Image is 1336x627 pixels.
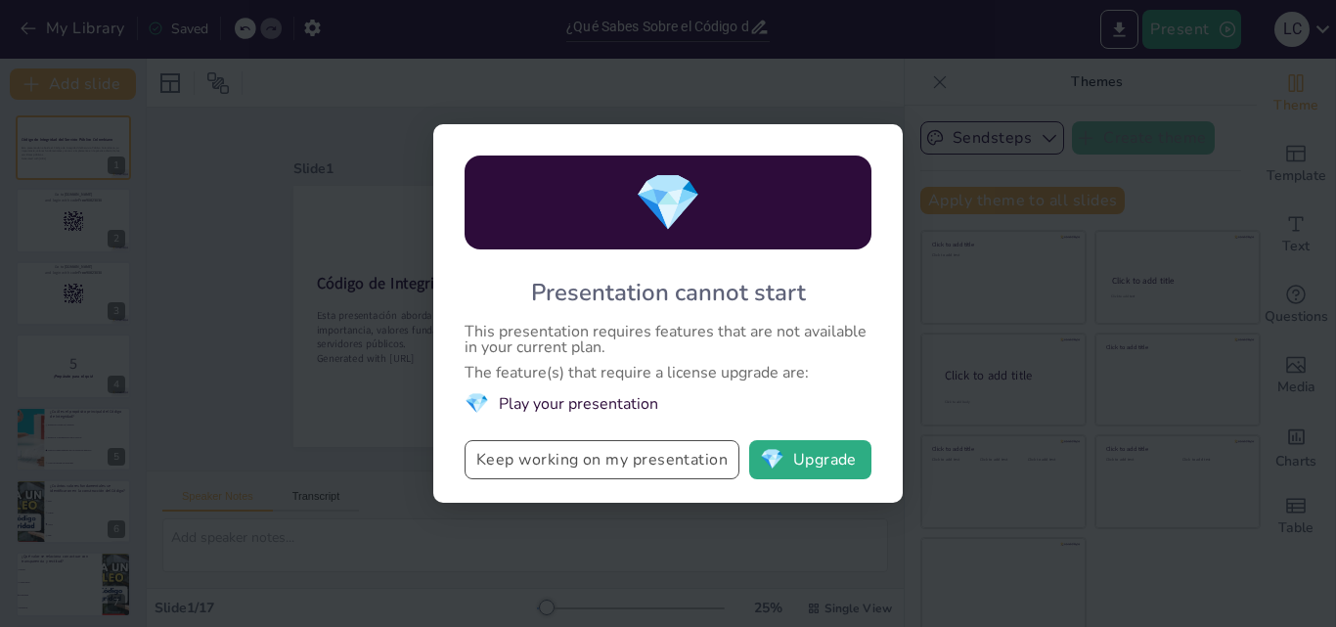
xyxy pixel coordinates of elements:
span: diamond [465,390,489,417]
span: diamond [634,165,702,241]
div: This presentation requires features that are not available in your current plan. [465,324,871,355]
span: diamond [760,450,784,470]
button: Keep working on my presentation [465,440,739,479]
li: Play your presentation [465,390,871,417]
div: Presentation cannot start [531,277,806,308]
button: diamondUpgrade [749,440,871,479]
div: The feature(s) that require a license upgrade are: [465,365,871,381]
